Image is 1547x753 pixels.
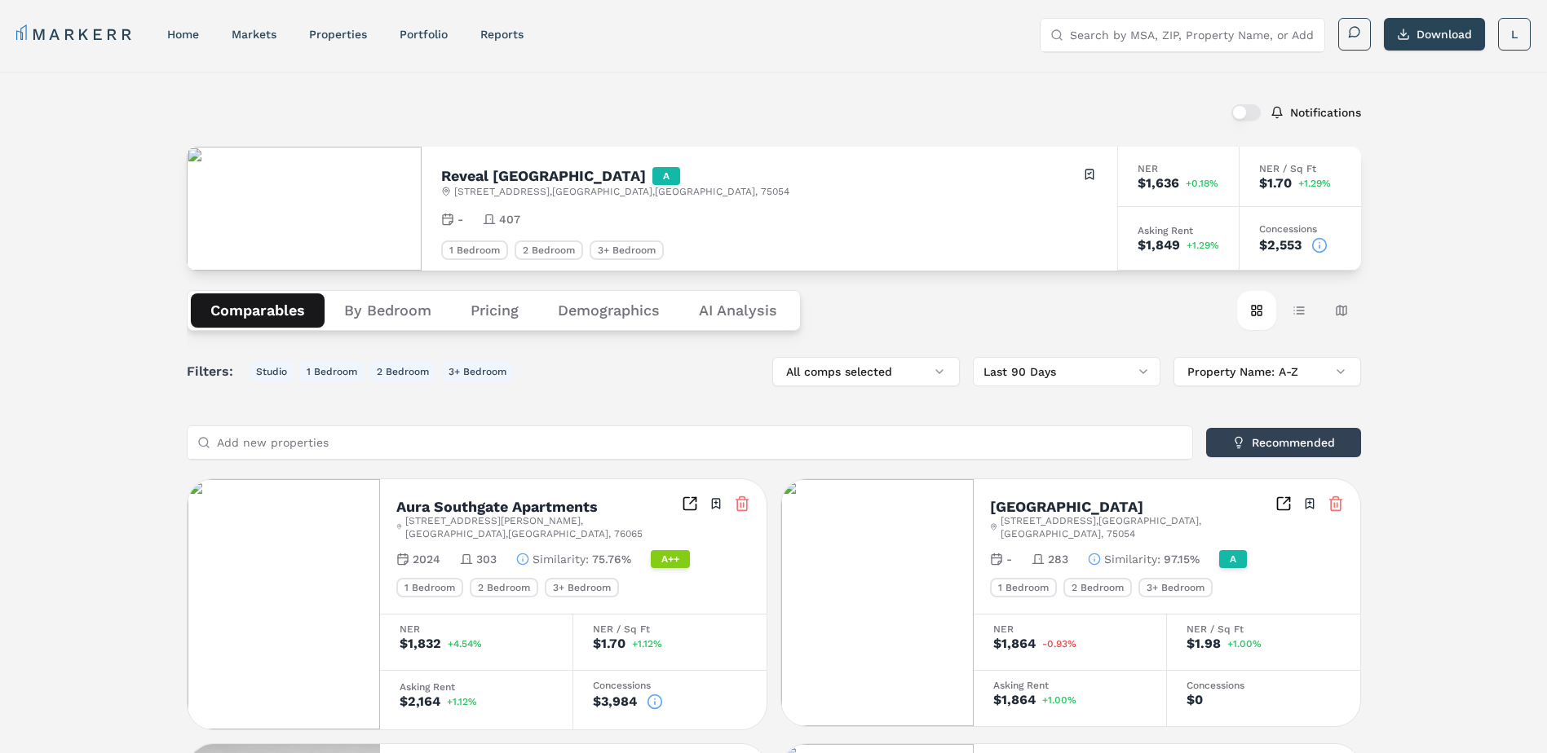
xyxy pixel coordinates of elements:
[1187,624,1341,634] div: NER / Sq Ft
[454,185,789,198] span: [STREET_ADDRESS] , [GEOGRAPHIC_DATA] , [GEOGRAPHIC_DATA] , 75054
[1138,239,1180,252] div: $1,849
[1174,357,1361,386] button: Property Name: A-Z
[1298,178,1331,188] span: +1.29%
[545,578,619,597] div: 3+ Bedroom
[772,357,960,386] button: All comps selected
[1138,226,1219,236] div: Asking Rent
[993,637,1036,650] div: $1,864
[1186,178,1218,188] span: +0.18%
[593,624,747,634] div: NER / Sq Ft
[990,578,1057,597] div: 1 Bedroom
[250,362,294,381] button: Studio
[652,167,680,185] div: A
[400,682,553,692] div: Asking Rent
[993,694,1036,707] div: $1,864
[441,240,508,260] div: 1 Bedroom
[442,362,513,381] button: 3+ Bedroom
[593,637,625,650] div: $1.70
[476,551,497,567] span: 303
[309,28,367,41] a: properties
[217,426,1182,459] input: Add new properties
[1187,240,1219,250] span: +1.29%
[1006,551,1012,567] span: -
[1227,639,1262,649] span: +1.00%
[682,495,698,512] a: Inspect Comparables
[396,500,598,514] h2: Aura Southgate Apartments
[325,293,451,328] button: By Bedroom
[1259,177,1292,190] div: $1.70
[448,639,482,649] span: +4.54%
[1187,680,1341,690] div: Concessions
[447,697,477,707] span: +1.12%
[538,293,679,328] button: Demographics
[480,28,524,41] a: reports
[413,551,440,567] span: 2024
[1206,428,1361,457] button: Recommended
[1138,578,1213,597] div: 3+ Bedroom
[1042,695,1076,705] span: +1.00%
[232,28,276,41] a: markets
[590,240,664,260] div: 3+ Bedroom
[191,293,325,328] button: Comparables
[1290,107,1361,118] label: Notifications
[679,293,797,328] button: AI Analysis
[300,362,364,381] button: 1 Bedroom
[396,578,463,597] div: 1 Bedroom
[1070,19,1315,51] input: Search by MSA, ZIP, Property Name, or Address
[651,550,690,568] div: A++
[515,240,583,260] div: 2 Bedroom
[16,23,135,46] a: MARKERR
[1498,18,1531,51] button: L
[993,680,1147,690] div: Asking Rent
[400,624,553,634] div: NER
[441,169,646,183] h2: Reveal [GEOGRAPHIC_DATA]
[1138,164,1219,174] div: NER
[1259,164,1341,174] div: NER / Sq Ft
[632,639,662,649] span: +1.12%
[533,551,589,567] span: Similarity :
[1187,637,1221,650] div: $1.98
[990,500,1143,514] h2: [GEOGRAPHIC_DATA]
[1511,26,1518,42] span: L
[993,624,1147,634] div: NER
[1042,639,1076,649] span: -0.93%
[405,514,681,540] span: [STREET_ADDRESS][PERSON_NAME] , [GEOGRAPHIC_DATA] , [GEOGRAPHIC_DATA] , 76065
[451,293,538,328] button: Pricing
[593,695,637,708] div: $3,984
[187,362,243,381] span: Filters:
[370,362,435,381] button: 2 Bedroom
[499,211,520,227] span: 407
[1259,224,1341,234] div: Concessions
[400,637,441,650] div: $1,832
[1138,177,1179,190] div: $1,636
[1259,239,1302,252] div: $2,553
[1275,495,1292,512] a: Inspect Comparables
[1048,551,1068,567] span: 283
[470,578,538,597] div: 2 Bedroom
[1088,551,1200,567] button: Similarity:97.15%
[400,695,440,708] div: $2,164
[400,28,448,41] a: Portfolio
[167,28,199,41] a: home
[1219,550,1247,568] div: A
[1187,694,1203,707] div: $0
[457,211,463,227] span: -
[1384,18,1485,51] button: Download
[516,551,631,567] button: Similarity:75.76%
[593,680,747,690] div: Concessions
[1063,578,1132,597] div: 2 Bedroom
[1104,551,1160,567] span: Similarity :
[592,551,631,567] span: 75.76%
[1164,551,1200,567] span: 97.15%
[1001,514,1275,540] span: [STREET_ADDRESS] , [GEOGRAPHIC_DATA] , [GEOGRAPHIC_DATA] , 75054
